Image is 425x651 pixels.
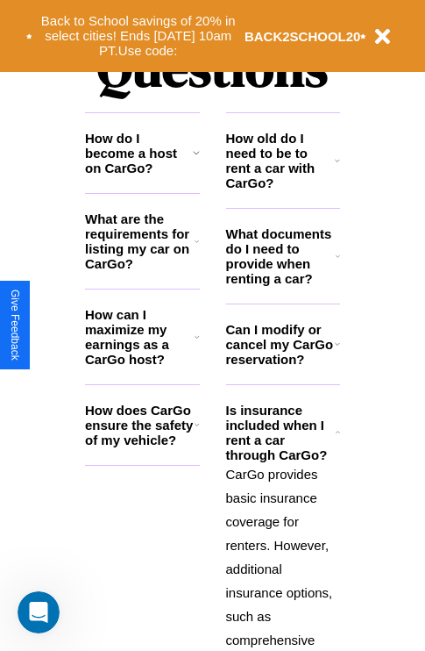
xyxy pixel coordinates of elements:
[85,307,195,367] h3: How can I maximize my earnings as a CarGo host?
[32,9,244,63] button: Back to School savings of 20% in select cities! Ends [DATE] 10am PT.Use code:
[226,322,335,367] h3: Can I modify or cancel my CarGo reservation?
[18,591,60,633] iframe: Intercom live chat
[226,131,336,190] h3: How old do I need to be to rent a car with CarGo?
[85,403,195,447] h3: How does CarGo ensure the safety of my vehicle?
[9,290,21,361] div: Give Feedback
[85,211,195,271] h3: What are the requirements for listing my car on CarGo?
[244,29,361,44] b: BACK2SCHOOL20
[226,403,336,462] h3: Is insurance included when I rent a car through CarGo?
[226,226,336,286] h3: What documents do I need to provide when renting a car?
[85,131,193,175] h3: How do I become a host on CarGo?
